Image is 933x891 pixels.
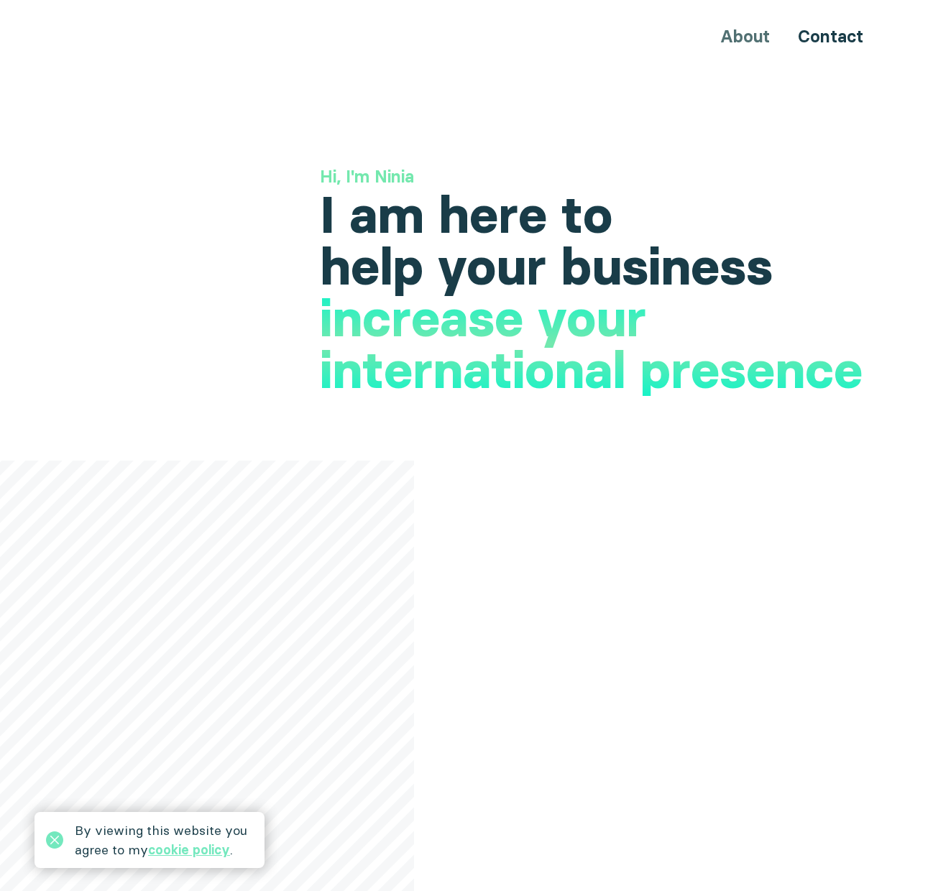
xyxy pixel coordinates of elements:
[320,189,886,292] h1: I am here to help your business
[75,821,253,859] div: By viewing this website you agree to my .
[320,165,886,189] h3: Hi, I'm Ninia
[798,26,863,47] a: Contact
[320,292,886,396] h1: increase your international presence
[148,841,230,858] a: cookie policy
